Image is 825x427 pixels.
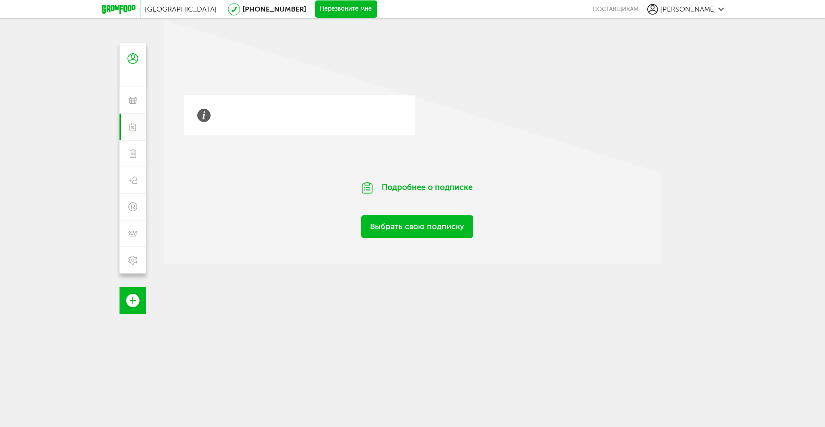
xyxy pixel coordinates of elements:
[197,109,211,122] img: info-grey.b4c3b60.svg
[145,5,217,13] span: [GEOGRAPHIC_DATA]
[361,215,473,238] a: Выбрать свою подписку
[337,171,497,205] div: Подробнее о подписке
[660,5,716,13] span: [PERSON_NAME]
[315,0,377,18] button: Перезвоните мне
[243,5,306,13] a: [PHONE_NUMBER]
